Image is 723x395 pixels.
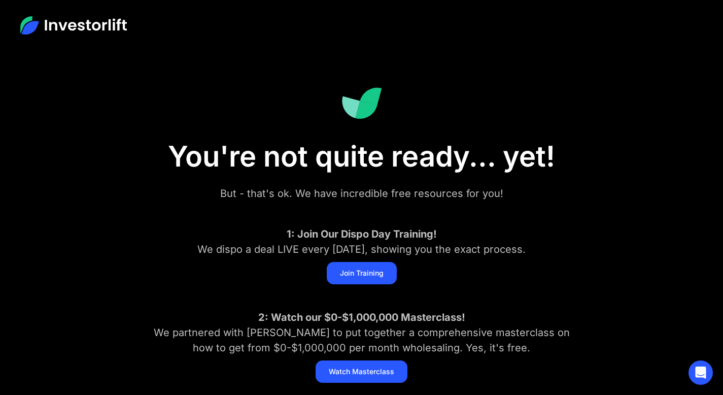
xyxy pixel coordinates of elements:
[144,186,580,201] div: But - that's ok. We have incredible free resources for you!
[327,262,397,284] a: Join Training
[108,140,615,174] h1: You're not quite ready... yet!
[341,87,382,119] img: Investorlift Dashboard
[144,226,580,257] div: We dispo a deal LIVE every [DATE], showing you the exact process.
[688,360,713,385] div: Open Intercom Messenger
[144,310,580,355] div: We partnered with [PERSON_NAME] to put together a comprehensive masterclass on how to get from $0...
[316,360,407,383] a: Watch Masterclass
[258,311,465,323] strong: 2: Watch our $0-$1,000,000 Masterclass!
[287,228,437,240] strong: 1: Join Our Dispo Day Training!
